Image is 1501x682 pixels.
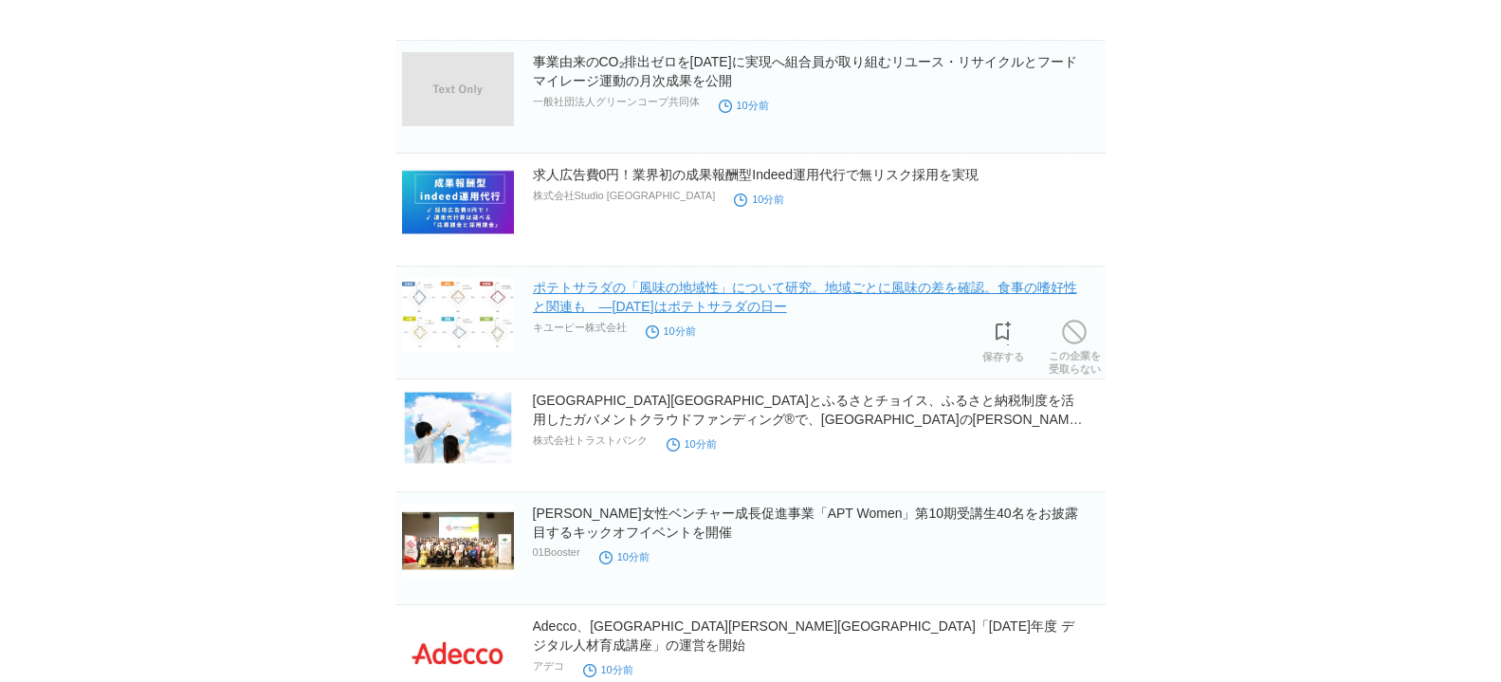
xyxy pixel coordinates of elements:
[402,52,514,126] img: 事業由来のCO₂排出ゼロを2027年に実現へ組合員が取り組むリユース・リサイクルとフードマイレージ運動の月次成果を公開
[533,546,580,558] p: 01Booster
[533,189,716,203] p: 株式会社Studio [GEOGRAPHIC_DATA]
[599,551,650,562] time: 10分前
[533,506,1078,540] a: [PERSON_NAME]女性ベンチャー成長促進事業「APT Women」第10期受講生40名をお披露目するキックオフイベントを開催
[533,433,648,448] p: 株式会社トラストバンク
[402,165,514,239] img: 求人広告費0円！業界初の成果報酬型Indeed運用代行で無リスク採用を実現
[982,316,1024,363] a: 保存する
[533,167,979,182] a: 求人広告費0円！業界初の成果報酬型Indeed運用代行で無リスク採用を実現
[533,618,1074,653] a: Adecco、[GEOGRAPHIC_DATA][PERSON_NAME][GEOGRAPHIC_DATA]「[DATE]年度 デジタル人材育成講座」の運営を開始
[533,659,564,673] p: アデコ
[402,391,514,465] img: 神奈川県大磯町とふるさとチョイス、ふるさと納税制度を活用したガバメントクラウドファンディング®で、大磯町の未来を担うこどもたちを育む2つのプロジェクトを開始
[533,321,627,335] p: キユーピー株式会社
[402,278,514,352] img: ポテトサラダの「風味の地域性」について研究。地域ごとに風味の差を確認。食事の嗜好性と関連も ―10月10日はポテトサラダの日ー
[667,438,717,450] time: 10分前
[583,664,633,675] time: 10分前
[1049,315,1101,376] a: この企業を受取らない
[533,95,700,109] p: 一般社団法人グリーンコープ共同体
[646,325,696,337] time: 10分前
[734,194,784,205] time: 10分前
[533,280,1077,314] a: ポテトサラダの「風味の地域性」について研究。地域ごとに風味の差を確認。食事の嗜好性と関連も ―[DATE]はポテトサラダの日ー
[533,54,1077,88] a: 事業由来のCO₂排出ゼロを[DATE]に実現へ組合員が取り組むリユース・リサイクルとフードマイレージ運動の月次成果を公開
[402,504,514,578] img: 東京都女性ベンチャー成長促進事業「APT Women」第10期受講生40名をお披露目するキックオフイベントを開催
[533,393,1083,446] a: [GEOGRAPHIC_DATA][GEOGRAPHIC_DATA]とふるさとチョイス、ふるさと納税制度を活用したガバメントクラウドファンディング®で、[GEOGRAPHIC_DATA]の[PE...
[719,100,769,111] time: 10分前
